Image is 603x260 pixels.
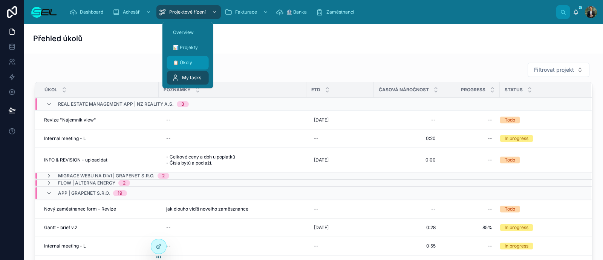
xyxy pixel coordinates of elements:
[80,9,103,15] span: Dashboard
[448,222,495,234] a: 85%
[44,206,154,212] a: Nový zaměstnanec form - Revize
[378,203,439,215] a: --
[182,75,201,81] span: My tasks
[426,135,436,142] span: 0:20
[123,180,125,186] div: 2
[44,206,116,212] span: Nový zaměstnanec form - Revize
[166,154,282,166] span: - Celkové ceny a dph u poplatků - Čísla bytů a podlaží.
[378,114,439,126] a: --
[379,87,429,93] span: Časová náročnost
[30,6,57,18] img: App logo
[500,243,582,249] a: In progress
[44,225,154,231] a: Gantt - brief v.2
[167,26,209,39] a: Overview
[314,117,329,123] span: [DATE]
[505,224,528,231] div: In progress
[431,117,436,123] div: --
[314,243,318,249] div: --
[500,135,582,142] a: In progress
[163,151,302,169] a: - Celkové ceny a dph u poplatků - Čísla bytů a podlaží.
[448,203,495,215] a: --
[505,117,515,123] div: Todo
[44,225,77,231] span: Gantt - brief v.2
[311,222,369,234] a: [DATE]
[166,243,171,249] div: --
[44,157,107,163] span: INFO & REVISION - upload dat
[181,101,184,107] div: 3
[163,114,302,126] a: --
[326,9,354,15] span: Zaměstnanci
[505,243,528,249] div: In progress
[166,225,171,231] div: --
[164,87,191,93] span: Poznámky
[163,203,302,215] a: jak dlouho vidíš novelho zaměsznance
[505,206,515,212] div: Todo
[118,190,122,196] div: 19
[173,60,192,66] span: 📋 Úkoly
[488,135,492,142] div: --
[314,157,329,163] span: [DATE]
[44,243,154,249] a: Internal meeting - L
[44,87,57,93] span: Úkol
[167,71,209,85] a: My tasks
[58,190,110,196] span: App | GrapeNet s.r.o.
[534,66,574,74] span: Filtrovat projekt
[378,240,439,252] a: 0:55
[426,243,436,249] span: 0:55
[63,4,556,20] div: scrollable content
[378,154,439,166] a: 0:00
[461,87,485,93] span: Progress
[451,225,492,231] span: 85%
[528,63,589,77] button: Select Button
[314,5,360,19] a: Zaměstnanci
[33,33,83,44] h1: Přehled úkolů
[488,243,492,249] div: --
[110,5,155,19] a: Adresář
[169,9,206,15] span: Projektové řízení
[44,157,154,163] a: INFO & REVISION - upload dat
[505,135,528,142] div: In progress
[311,154,369,166] a: [DATE]
[500,117,582,123] a: Todo
[222,5,272,19] a: Fakturace
[44,243,86,249] span: Internal meeting - L
[314,225,329,231] span: [DATE]
[378,222,439,234] a: 0:28
[123,9,140,15] span: Adresář
[314,206,318,212] div: --
[167,41,209,54] a: 📊 Projekty
[425,157,436,163] span: 0:00
[488,117,492,123] div: --
[448,114,495,126] a: --
[314,135,318,142] div: --
[311,240,369,252] a: --
[163,222,302,234] a: --
[448,240,495,252] a: --
[426,225,436,231] span: 0:28
[44,117,154,123] a: Revize "Nájemník view"
[58,180,115,186] span: Flow | Alterna Energy
[67,5,109,19] a: Dashboard
[163,240,302,252] a: --
[448,154,495,166] a: --
[311,203,369,215] a: --
[44,117,96,123] span: Revize "Nájemník view"
[311,87,320,93] span: ETD
[378,132,439,145] a: 0:20
[44,135,86,142] span: Internal meeting - L
[166,135,171,142] div: --
[166,206,248,212] span: jak dlouho vidíš novelho zaměsznance
[58,173,155,179] span: Migrace webu na Divi | GrapeNet s.r.o.
[44,135,154,142] a: Internal meeting - L
[505,157,515,163] div: Todo
[500,224,582,231] a: In progress
[274,5,312,19] a: 🏦 Banka
[488,157,492,163] div: --
[500,206,582,212] a: Todo
[311,132,369,145] a: --
[235,9,257,15] span: Fakturace
[173,29,194,35] span: Overview
[156,5,221,19] a: Projektové řízení
[167,56,209,69] a: 📋 Úkoly
[163,132,302,145] a: --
